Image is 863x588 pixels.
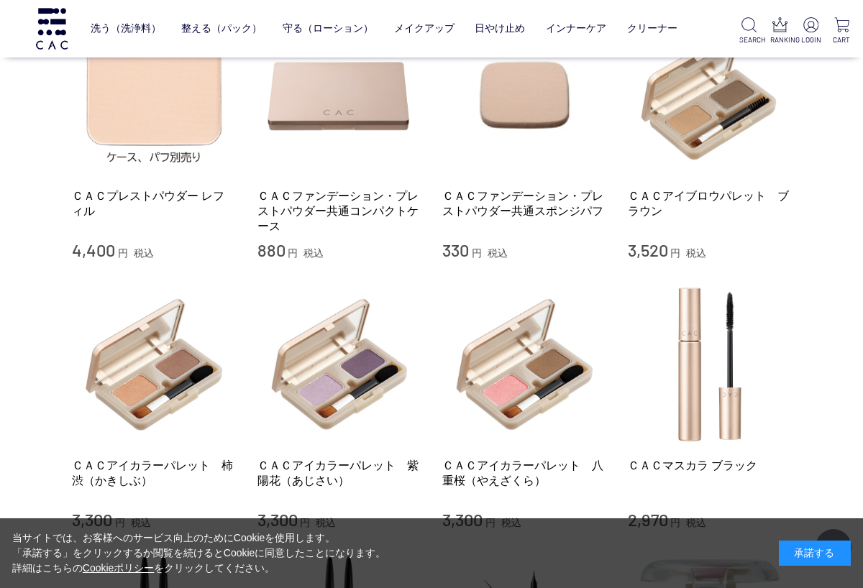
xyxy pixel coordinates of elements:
span: 3,300 [442,509,483,530]
span: 880 [257,239,286,260]
span: 4,400 [72,239,115,260]
span: 税込 [501,517,521,528]
p: RANKING [770,35,790,45]
a: RANKING [770,17,790,45]
span: 税込 [488,247,508,259]
a: ＣＡＣファンデーション・プレストパウダー共通スポンジパフ [442,188,606,219]
span: 円 [472,247,482,259]
a: ＣＡＣファンデーション・プレストパウダー共通コンパクトケース [257,188,421,234]
img: ＣＡＣファンデーション・プレストパウダー共通スポンジパフ [442,13,606,177]
a: クリーナー [627,12,677,45]
a: 日やけ止め [475,12,525,45]
div: 承諾する [779,541,851,566]
a: インナーケア [546,12,606,45]
p: CART [832,35,851,45]
a: ＣＡＣアイカラーパレット 紫陽花（あじさい） [257,458,421,489]
a: ＣＡＣマスカラ ブラック [628,458,792,473]
a: LOGIN [801,17,821,45]
span: 税込 [686,247,706,259]
span: 円 [300,517,310,528]
div: 当サイトでは、お客様へのサービス向上のためにCookieを使用します。 「承諾する」をクリックするか閲覧を続けるとCookieに同意したことになります。 詳細はこちらの をクリックしてください。 [12,530,386,576]
a: ＣＡＣアイカラーパレット 八重桜（やえざくら） [442,458,606,489]
a: SEARCH [739,17,759,45]
img: ＣＡＣアイカラーパレット 八重桜（やえざくら） [442,282,606,446]
span: 円 [115,517,125,528]
img: ＣＡＣプレストパウダー レフィル [72,13,236,177]
span: 円 [670,517,680,528]
span: 円 [485,517,496,528]
span: 円 [118,247,128,259]
a: 洗う（洗浄料） [91,12,161,45]
span: 税込 [303,247,324,259]
a: メイクアップ [394,12,455,45]
a: CART [832,17,851,45]
span: 円 [288,247,298,259]
span: 円 [670,247,680,259]
span: 2,970 [628,509,668,530]
span: 330 [442,239,469,260]
a: Cookieポリシー [83,562,155,574]
img: ＣＡＣアイカラーパレット 柿渋（かきしぶ） [72,282,236,446]
a: ＣＡＣプレストパウダー レフィル [72,188,236,219]
img: ＣＡＣマスカラ ブラック [628,282,792,446]
span: 税込 [316,517,336,528]
span: 3,300 [72,509,112,530]
p: SEARCH [739,35,759,45]
img: logo [34,8,70,49]
a: 整える（パック） [181,12,262,45]
img: ＣＡＣアイブロウパレット ブラウン [628,13,792,177]
p: LOGIN [801,35,821,45]
span: 税込 [131,517,151,528]
a: 守る（ローション） [283,12,373,45]
img: ＣＡＣファンデーション・プレストパウダー共通コンパクトケース [257,13,421,177]
img: ＣＡＣアイカラーパレット 紫陽花（あじさい） [257,282,421,446]
span: 3,520 [628,239,668,260]
span: 税込 [686,517,706,528]
span: 税込 [134,247,154,259]
a: ＣＡＣアイカラーパレット 柿渋（かきしぶ） [72,458,236,489]
span: 3,300 [257,509,298,530]
a: ＣＡＣアイブロウパレット ブラウン [628,188,792,219]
